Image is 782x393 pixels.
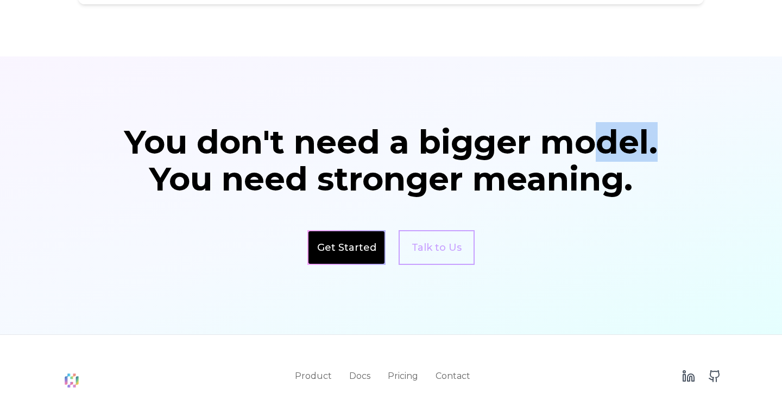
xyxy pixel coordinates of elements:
a: Product [295,370,332,383]
a: Contact [436,370,470,383]
a: Talk to Us [399,230,475,265]
a: Pricing [388,370,418,383]
a: Get Started [317,240,376,255]
a: Docs [349,370,370,383]
div: You need stronger meaning. [113,163,669,195]
img: Hypernym Logo [61,370,83,391]
div: You don't need a bigger model. [113,126,669,159]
